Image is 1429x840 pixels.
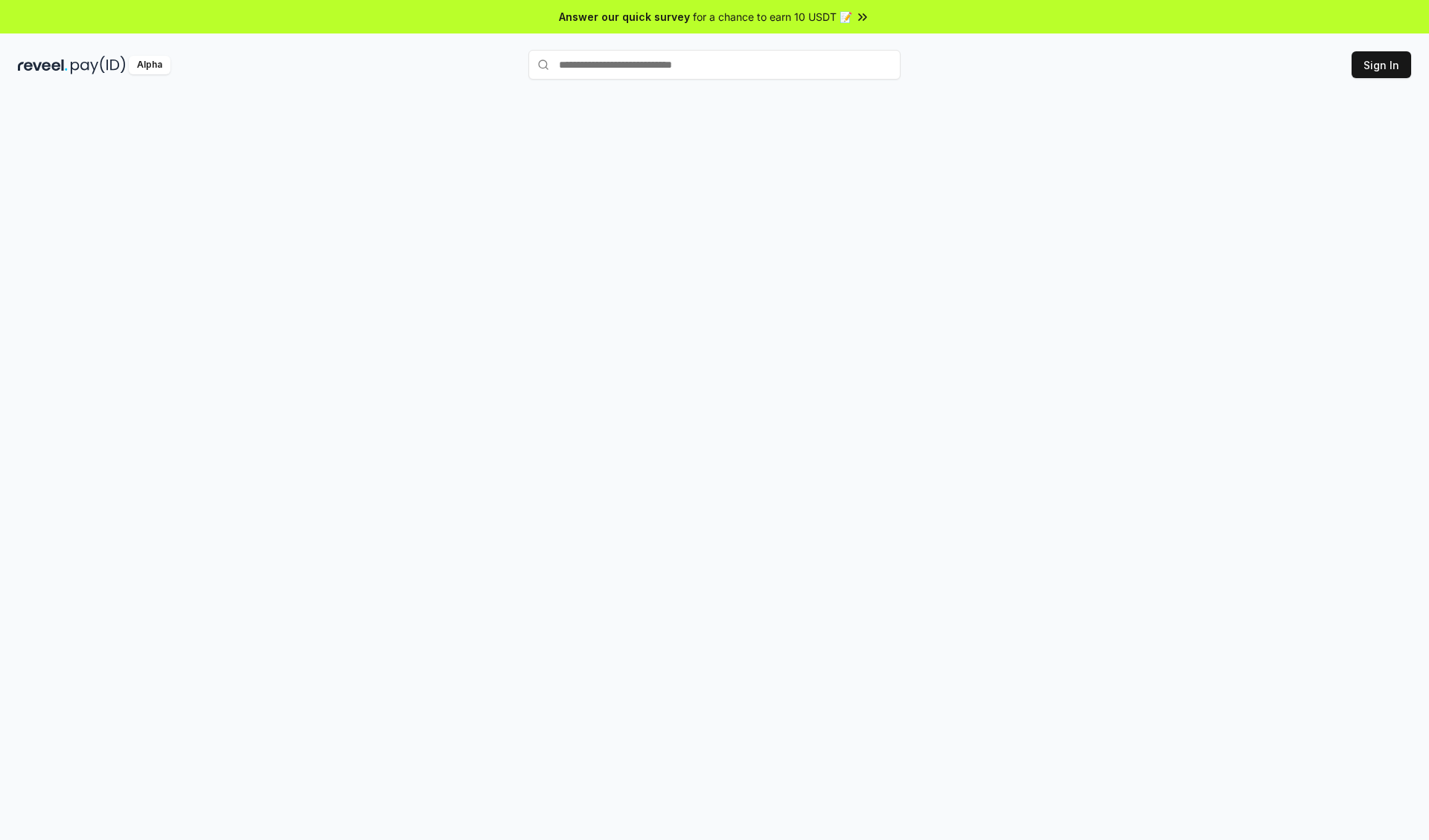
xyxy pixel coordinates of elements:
img: pay_id [71,56,126,74]
div: Alpha [129,56,170,74]
span: for a chance to earn 10 USDT 📝 [693,9,852,25]
button: Sign In [1352,51,1411,78]
img: reveel_dark [18,56,68,74]
span: Answer our quick survey [559,9,690,25]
